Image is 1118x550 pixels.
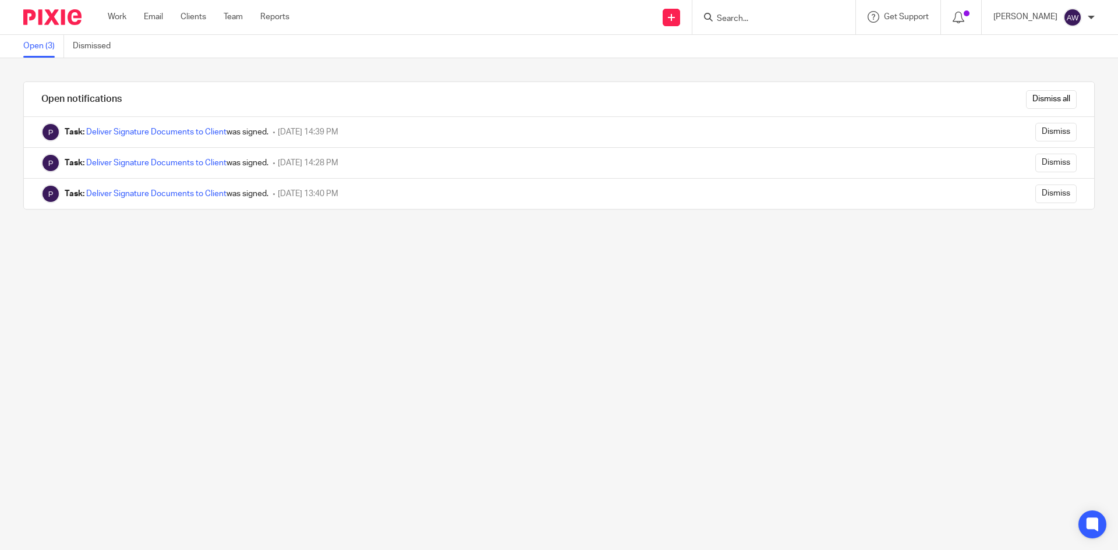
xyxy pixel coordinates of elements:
[65,159,84,167] b: Task:
[41,154,60,172] img: Pixie
[144,11,163,23] a: Email
[716,14,820,24] input: Search
[1035,123,1077,141] input: Dismiss
[108,11,126,23] a: Work
[260,11,289,23] a: Reports
[278,159,338,167] span: [DATE] 14:28 PM
[65,190,84,198] b: Task:
[86,190,227,198] a: Deliver Signature Documents to Client
[65,126,268,138] div: was signed.
[1063,8,1082,27] img: svg%3E
[23,35,64,58] a: Open (3)
[278,190,338,198] span: [DATE] 13:40 PM
[1035,184,1077,203] input: Dismiss
[41,184,60,203] img: Pixie
[278,128,338,136] span: [DATE] 14:39 PM
[86,159,227,167] a: Deliver Signature Documents to Client
[65,188,268,200] div: was signed.
[65,128,84,136] b: Task:
[65,157,268,169] div: was signed.
[41,93,122,105] h1: Open notifications
[884,13,929,21] span: Get Support
[993,11,1057,23] p: [PERSON_NAME]
[23,9,82,25] img: Pixie
[73,35,119,58] a: Dismissed
[1035,154,1077,172] input: Dismiss
[1026,90,1077,109] input: Dismiss all
[86,128,227,136] a: Deliver Signature Documents to Client
[41,123,60,141] img: Pixie
[224,11,243,23] a: Team
[181,11,206,23] a: Clients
